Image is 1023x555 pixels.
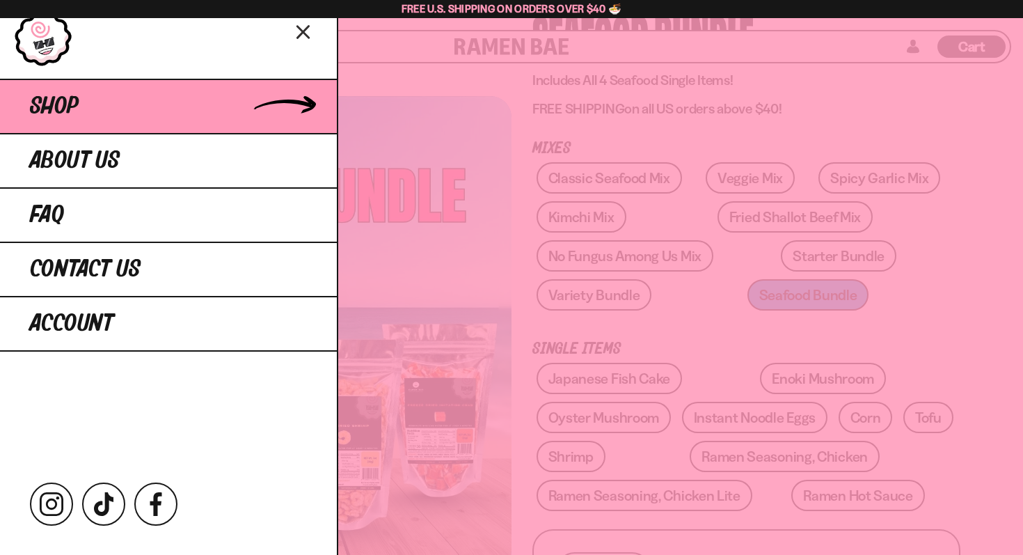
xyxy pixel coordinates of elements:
span: FAQ [30,203,64,228]
span: Shop [30,94,79,119]
button: Close menu [292,19,316,43]
span: Free U.S. Shipping on Orders over $40 🍜 [402,2,622,15]
span: Contact Us [30,257,141,282]
span: About Us [30,148,120,173]
span: Account [30,311,113,336]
